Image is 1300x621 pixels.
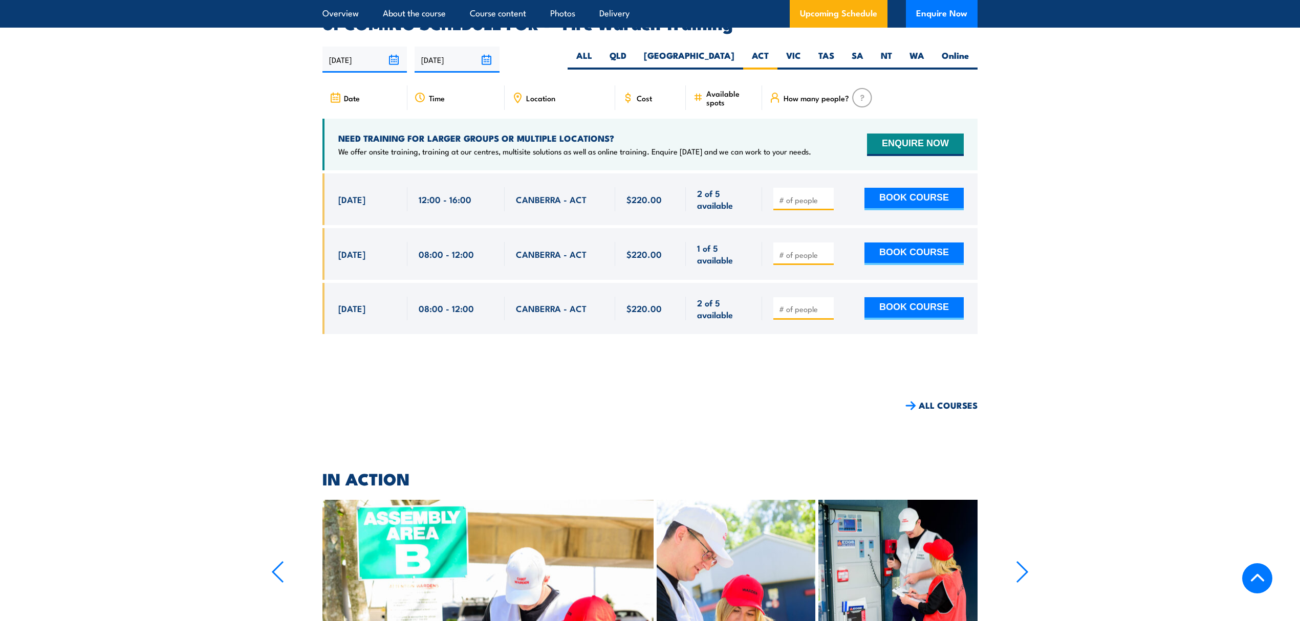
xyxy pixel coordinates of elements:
span: Available spots [706,89,755,106]
h2: UPCOMING SCHEDULE FOR - "Fire Warden Training" [322,16,978,30]
span: $220.00 [626,302,662,314]
a: ALL COURSES [905,400,978,411]
input: # of people [779,250,830,260]
span: 08:00 - 12:00 [419,302,474,314]
span: [DATE] [338,302,365,314]
span: [DATE] [338,193,365,205]
span: 1 of 5 available [697,242,751,266]
span: Cost [637,94,652,102]
span: Location [526,94,555,102]
span: CANBERRA - ACT [516,193,587,205]
label: ALL [568,50,601,70]
p: We offer onsite training, training at our centres, multisite solutions as well as online training... [338,146,811,157]
input: From date [322,47,407,73]
span: 08:00 - 12:00 [419,248,474,260]
label: ACT [743,50,777,70]
input: # of people [779,304,830,314]
span: CANBERRA - ACT [516,302,587,314]
input: # of people [779,195,830,205]
input: To date [415,47,499,73]
span: How many people? [784,94,849,102]
button: BOOK COURSE [864,242,964,265]
label: TAS [810,50,843,70]
span: 2 of 5 available [697,297,751,321]
label: SA [843,50,872,70]
span: [DATE] [338,248,365,260]
label: WA [901,50,933,70]
span: 2 of 5 available [697,187,751,211]
span: Date [344,94,360,102]
label: [GEOGRAPHIC_DATA] [635,50,743,70]
button: ENQUIRE NOW [867,134,964,156]
span: Time [429,94,445,102]
label: NT [872,50,901,70]
button: BOOK COURSE [864,297,964,320]
span: $220.00 [626,193,662,205]
span: CANBERRA - ACT [516,248,587,260]
span: $220.00 [626,248,662,260]
h4: NEED TRAINING FOR LARGER GROUPS OR MULTIPLE LOCATIONS? [338,132,811,144]
label: Online [933,50,978,70]
h2: IN ACTION [322,471,978,485]
span: 12:00 - 16:00 [419,193,471,205]
button: BOOK COURSE [864,188,964,210]
label: VIC [777,50,810,70]
label: QLD [601,50,635,70]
